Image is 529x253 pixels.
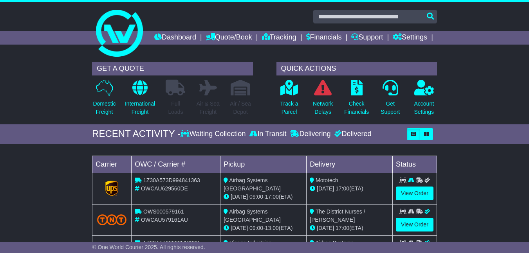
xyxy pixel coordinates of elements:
td: Pickup [220,156,307,173]
div: RECENT ACTIVITY - [92,128,181,140]
p: Network Delays [313,100,333,116]
div: QUICK ACTIONS [276,62,437,75]
p: International Freight [125,100,155,116]
span: 17:00 [265,194,279,200]
a: Financials [306,31,342,45]
span: Mototech [316,177,338,183]
a: View Order [396,218,433,231]
span: 1Z30A5738693510368 [143,240,199,246]
a: Settings [393,31,427,45]
span: OWS000579161 [143,208,184,215]
span: 09:00 [249,194,263,200]
p: Account Settings [414,100,434,116]
a: Dashboard [154,31,196,45]
span: The District Nurses / [PERSON_NAME] [310,208,365,223]
span: 09:00 [249,225,263,231]
a: Quote/Book [206,31,252,45]
div: - (ETA) [224,193,303,201]
img: TNT_Domestic.png [97,214,126,225]
a: InternationalFreight [125,79,155,120]
div: Delivering [288,130,332,138]
a: NetworkDelays [312,79,333,120]
a: Track aParcel [280,79,298,120]
a: View Order [396,187,433,200]
div: (ETA) [310,224,389,232]
div: GET A QUOTE [92,62,253,75]
p: Domestic Freight [93,100,116,116]
img: GetCarrierServiceLogo [105,181,119,196]
p: Air / Sea Depot [230,100,251,116]
span: Airbag Systems [GEOGRAPHIC_DATA] [224,208,281,223]
span: 1Z30A573D994841363 [143,177,200,183]
a: CheckFinancials [344,79,369,120]
p: Air & Sea Freight [197,100,220,116]
span: 17:00 [336,185,349,192]
span: 13:00 [265,225,279,231]
a: Support [351,31,383,45]
span: [DATE] [231,194,248,200]
span: Airbag Systems [GEOGRAPHIC_DATA] [224,177,281,192]
div: In Transit [247,130,288,138]
span: [DATE] [317,185,334,192]
p: Track a Parcel [280,100,298,116]
div: - (ETA) [224,224,303,232]
span: © One World Courier 2025. All rights reserved. [92,244,205,250]
a: AccountSettings [413,79,434,120]
span: OWCAU629560DE [141,185,188,192]
td: Carrier [92,156,132,173]
div: (ETA) [310,185,389,193]
td: Delivery [307,156,393,173]
p: Get Support [381,100,400,116]
div: Waiting Collection [181,130,247,138]
p: Check Financials [344,100,369,116]
span: [DATE] [317,225,334,231]
span: Visage Industries [229,240,271,246]
td: OWC / Carrier # [132,156,220,173]
span: [DATE] [231,225,248,231]
p: Full Loads [166,100,185,116]
span: 17:00 [336,225,349,231]
div: Delivered [332,130,371,138]
a: GetSupport [380,79,400,120]
a: DomesticFreight [92,79,116,120]
span: OWCAU579161AU [141,217,188,223]
td: Status [393,156,437,173]
a: Tracking [262,31,296,45]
